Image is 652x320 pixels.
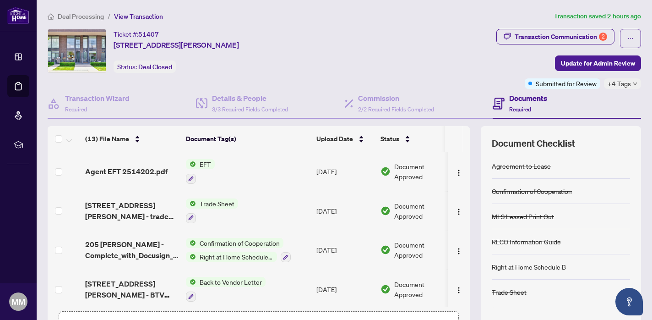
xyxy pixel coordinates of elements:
[492,186,572,196] div: Confirmation of Cooperation
[394,161,451,182] span: Document Approved
[615,288,643,315] button: Open asap
[48,29,106,72] img: IMG-C12362527_1.jpg
[509,106,531,113] span: Required
[608,78,631,89] span: +4 Tags
[492,287,527,297] div: Trade Sheet
[48,13,54,20] span: home
[196,159,215,169] span: EFT
[492,161,551,171] div: Agreement to Lease
[186,252,196,262] img: Status Icon
[455,248,462,255] img: Logo
[380,284,391,294] img: Document Status
[196,238,283,248] span: Confirmation of Cooperation
[515,29,607,44] div: Transaction Communication
[85,239,179,261] span: 205 [PERSON_NAME] - Complete_with_Docusign_205_Manning_-_205_Man.pdf
[455,208,462,215] img: Logo
[65,93,130,104] h4: Transaction Wizard
[114,61,176,73] div: Status:
[509,93,547,104] h4: Documents
[186,277,196,287] img: Status Icon
[313,126,377,152] th: Upload Date
[186,159,196,169] img: Status Icon
[114,12,163,21] span: View Transaction
[380,206,391,216] img: Document Status
[394,201,451,221] span: Document Approved
[377,126,455,152] th: Status
[633,82,637,86] span: down
[196,252,277,262] span: Right at Home Schedule B
[7,7,29,24] img: logo
[138,63,172,71] span: Deal Closed
[455,287,462,294] img: Logo
[492,211,554,221] div: MLS Leased Print Out
[599,33,607,41] div: 2
[380,166,391,177] img: Document Status
[536,78,597,88] span: Submitted for Review
[212,106,288,113] span: 3/3 Required Fields Completed
[561,56,635,71] span: Update for Admin Review
[182,126,313,152] th: Document Tag(s)
[627,35,634,42] span: ellipsis
[196,199,238,209] span: Trade Sheet
[85,278,179,300] span: [STREET_ADDRESS][PERSON_NAME] - BTV letter.pdf
[186,277,266,302] button: Status IconBack to Vendor Letter
[85,200,179,222] span: [STREET_ADDRESS][PERSON_NAME] - trade sheet - [PERSON_NAME] to Review.pdf
[114,39,239,50] span: [STREET_ADDRESS][PERSON_NAME]
[451,204,466,218] button: Logo
[81,126,182,152] th: (13) File Name
[555,55,641,71] button: Update for Admin Review
[554,11,641,22] article: Transaction saved 2 hours ago
[313,270,377,309] td: [DATE]
[394,279,451,299] span: Document Approved
[114,29,159,39] div: Ticket #:
[138,30,159,39] span: 51407
[85,134,129,144] span: (13) File Name
[58,12,104,21] span: Deal Processing
[492,137,575,150] span: Document Checklist
[186,238,196,248] img: Status Icon
[186,199,196,209] img: Status Icon
[455,169,462,177] img: Logo
[108,11,110,22] li: /
[316,134,353,144] span: Upload Date
[11,295,25,308] span: MM
[496,29,614,44] button: Transaction Communication2
[451,243,466,257] button: Logo
[186,199,238,223] button: Status IconTrade Sheet
[380,245,391,255] img: Document Status
[313,231,377,270] td: [DATE]
[212,93,288,104] h4: Details & People
[451,164,466,179] button: Logo
[85,166,168,177] span: Agent EFT 2514202.pdf
[492,237,561,247] div: RECO Information Guide
[313,191,377,231] td: [DATE]
[186,159,215,184] button: Status IconEFT
[186,238,291,263] button: Status IconConfirmation of CooperationStatus IconRight at Home Schedule B
[65,106,87,113] span: Required
[358,106,434,113] span: 2/2 Required Fields Completed
[492,262,566,272] div: Right at Home Schedule B
[451,282,466,297] button: Logo
[394,240,451,260] span: Document Approved
[358,93,434,104] h4: Commission
[196,277,266,287] span: Back to Vendor Letter
[313,152,377,191] td: [DATE]
[380,134,399,144] span: Status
